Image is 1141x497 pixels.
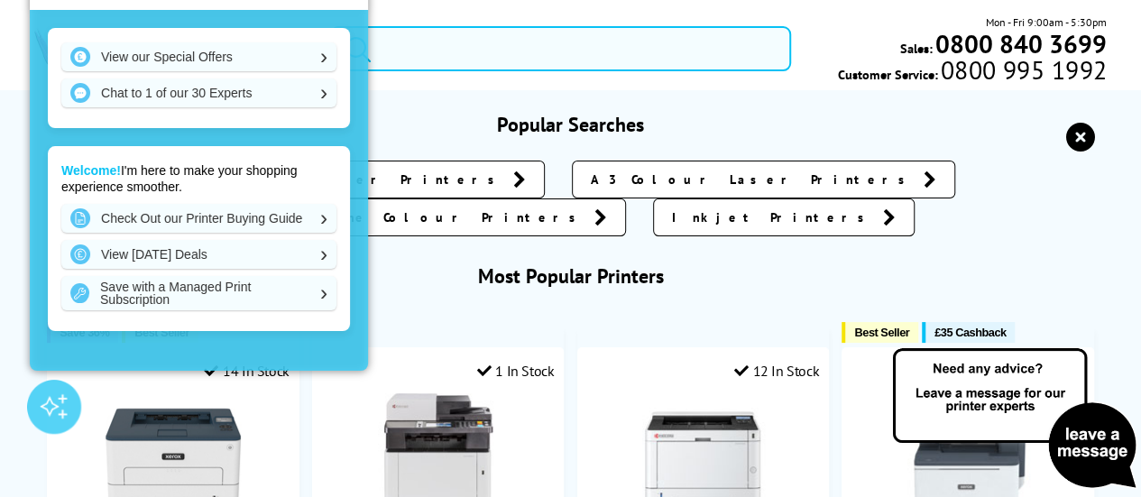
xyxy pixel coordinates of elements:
span: Mon - Fri 9:00am - 5:30pm [986,14,1107,31]
span: 0800 995 1992 [938,61,1107,78]
div: 12 In Stock [734,362,819,380]
div: 1 In Stock [477,362,555,380]
a: Check Out our Printer Buying Guide [61,204,336,233]
a: All In One Colour Printers [209,198,626,236]
span: A3 Colour Laser Printers [591,170,915,189]
h3: Popular Searches [34,112,1107,137]
a: Chat to 1 of our 30 Experts [61,78,336,107]
span: Customer Service: [838,61,1107,83]
h3: Most Popular Printers [34,263,1107,289]
input: Sear [330,26,791,71]
img: Open Live Chat window [888,345,1141,493]
a: View [DATE] Deals [61,240,336,269]
button: Best Seller [842,322,918,343]
span: Sales: [900,40,933,57]
a: Save with a Managed Print Subscription [61,276,336,310]
a: Inkjet Printers [653,198,915,236]
span: Best Seller [854,326,909,339]
div: 14 In Stock [204,362,289,380]
strong: Welcome! [61,163,121,178]
a: A3 Colour Laser Printers [572,161,955,198]
a: View our Special Offers [61,42,336,71]
span: All In One Colour Printers [228,208,585,226]
b: 0800 840 3699 [935,27,1107,60]
a: 0800 840 3699 [933,35,1107,52]
button: £35 Cashback [922,322,1015,343]
span: £35 Cashback [934,326,1006,339]
p: I'm here to make your shopping experience smoother. [61,162,336,195]
span: Inkjet Printers [672,208,874,226]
